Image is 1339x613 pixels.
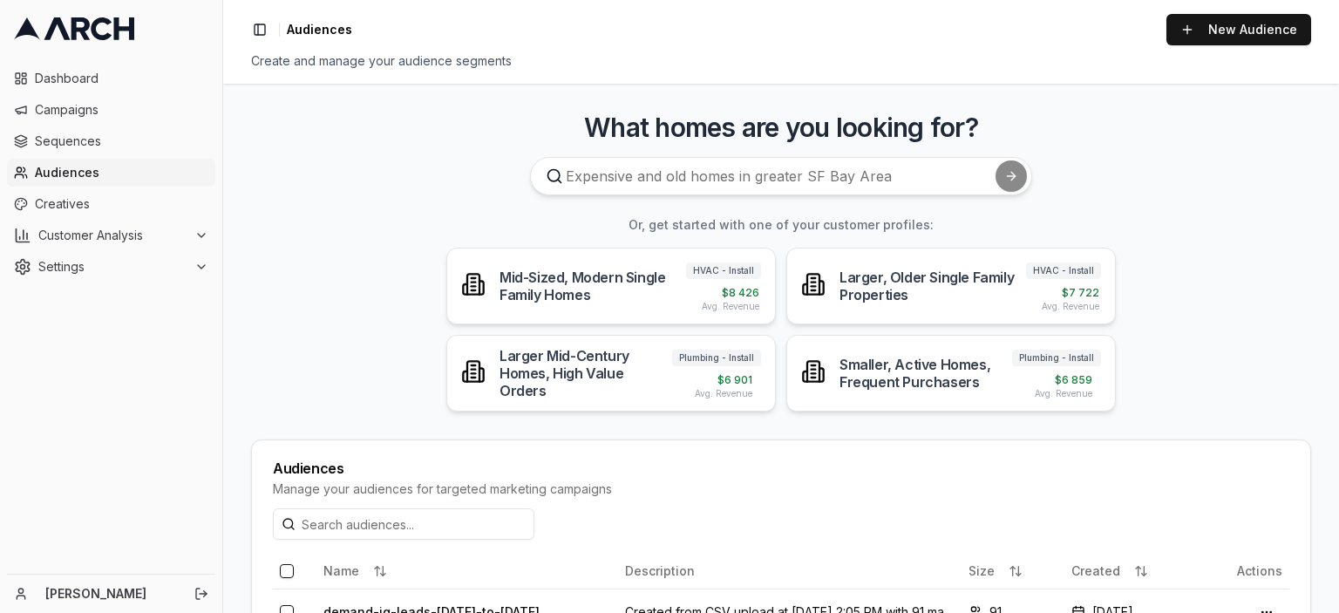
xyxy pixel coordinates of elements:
h3: What homes are you looking for? [251,112,1311,143]
span: HVAC - Install [686,262,761,279]
span: Creatives [35,195,208,213]
span: $ 6 859 [1055,373,1092,387]
th: Description [618,554,961,589]
div: Larger Mid-Century Homes, High Value Orders [500,347,672,399]
th: Actions [1212,554,1289,589]
span: Dashboard [35,70,208,87]
span: Avg. Revenue [1042,300,1099,313]
span: Plumbing - Install [672,350,761,366]
h3: Or, get started with one of your customer profiles: [251,216,1311,234]
span: Audiences [35,164,208,181]
div: Manage your audiences for targeted marketing campaigns [273,480,1289,498]
button: Log out [189,582,214,606]
span: Avg. Revenue [695,387,752,400]
span: Settings [38,258,187,276]
span: Campaigns [35,101,208,119]
span: Avg. Revenue [702,300,759,313]
span: $ 6 901 [717,373,752,387]
input: Search audiences... [273,508,534,540]
div: Created [1071,557,1205,585]
a: [PERSON_NAME] [45,585,175,603]
div: Audiences [273,461,1289,475]
nav: breadcrumb [287,21,352,38]
a: Audiences [7,159,215,187]
a: Creatives [7,190,215,218]
span: HVAC - Install [1026,262,1101,279]
div: Smaller, Active Homes, Frequent Purchasers [839,356,1012,391]
span: $ 7 722 [1062,286,1099,300]
div: Larger, Older Single Family Properties [839,269,1026,303]
span: Avg. Revenue [1035,387,1092,400]
span: Plumbing - Install [1012,350,1101,366]
div: Name [323,557,611,585]
div: Create and manage your audience segments [251,52,1311,70]
a: Sequences [7,127,215,155]
button: Customer Analysis [7,221,215,249]
button: Settings [7,253,215,281]
div: Mid-Sized, Modern Single Family Homes [500,269,686,303]
a: Campaigns [7,96,215,124]
a: Dashboard [7,65,215,92]
span: Customer Analysis [38,227,187,244]
span: Sequences [35,133,208,150]
span: Audiences [287,21,352,38]
input: Expensive and old homes in greater SF Bay Area [530,157,1032,195]
span: $ 8 426 [722,286,759,300]
div: Size [969,557,1057,585]
a: New Audience [1166,14,1311,45]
